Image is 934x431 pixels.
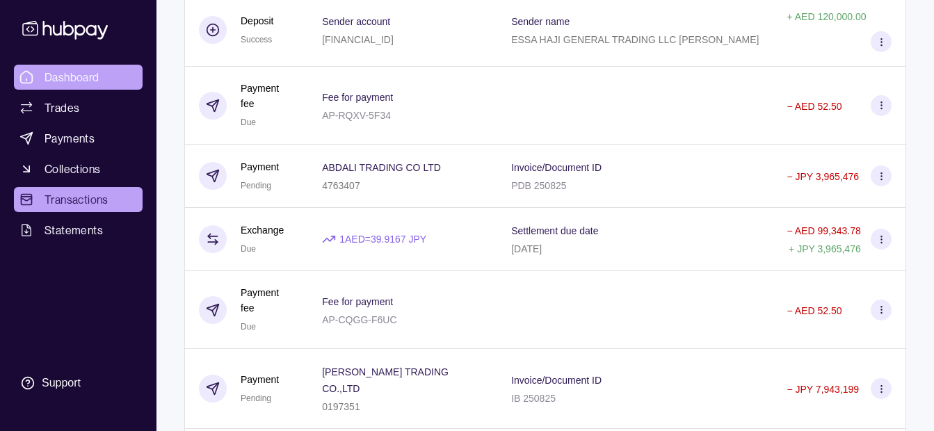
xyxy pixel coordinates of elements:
[42,375,81,391] div: Support
[241,285,294,316] p: Payment fee
[241,35,272,44] span: Success
[322,180,360,191] p: 4763407
[14,156,143,181] a: Collections
[241,244,256,254] span: Due
[45,130,95,147] span: Payments
[787,11,866,22] p: + AED 120,000.00
[45,222,103,238] span: Statements
[787,305,842,316] p: − AED 52.50
[45,99,79,116] span: Trades
[14,187,143,212] a: Transactions
[241,181,271,190] span: Pending
[14,65,143,90] a: Dashboard
[322,16,390,27] p: Sender account
[789,243,861,254] p: + JPY 3,965,476
[322,296,393,307] p: Fee for payment
[322,366,449,394] p: [PERSON_NAME] TRADING CO.,LTD
[787,384,859,395] p: − JPY 7,943,199
[339,231,426,247] p: 1 AED = 39.9167 JPY
[322,110,391,121] p: AP-RQXV-5F34
[14,126,143,151] a: Payments
[511,16,570,27] p: Sender name
[511,34,759,45] p: ESSA HAJI GENERAL TRADING LLC [PERSON_NAME]
[322,34,394,45] p: [FINANCIAL_ID]
[241,222,284,238] p: Exchange
[14,95,143,120] a: Trades
[14,218,143,243] a: Statements
[45,69,99,86] span: Dashboard
[241,81,294,111] p: Payment fee
[787,171,859,182] p: − JPY 3,965,476
[322,401,360,412] p: 0197351
[511,243,542,254] p: [DATE]
[322,314,396,325] p: AP-CQGG-F6UC
[511,180,566,191] p: PDB 250825
[322,92,393,103] p: Fee for payment
[511,393,556,404] p: IB 250825
[241,117,256,127] span: Due
[14,368,143,398] a: Support
[511,375,602,386] p: Invoice/Document ID
[241,13,273,29] p: Deposit
[241,322,256,332] span: Due
[241,159,279,174] p: Payment
[511,162,602,173] p: Invoice/Document ID
[241,372,279,387] p: Payment
[787,101,842,112] p: − AED 52.50
[787,225,860,236] p: − AED 99,343.78
[241,393,271,403] span: Pending
[511,225,598,236] p: Settlement due date
[322,162,441,173] p: ABDALI TRADING CO LTD
[45,191,108,208] span: Transactions
[45,161,100,177] span: Collections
